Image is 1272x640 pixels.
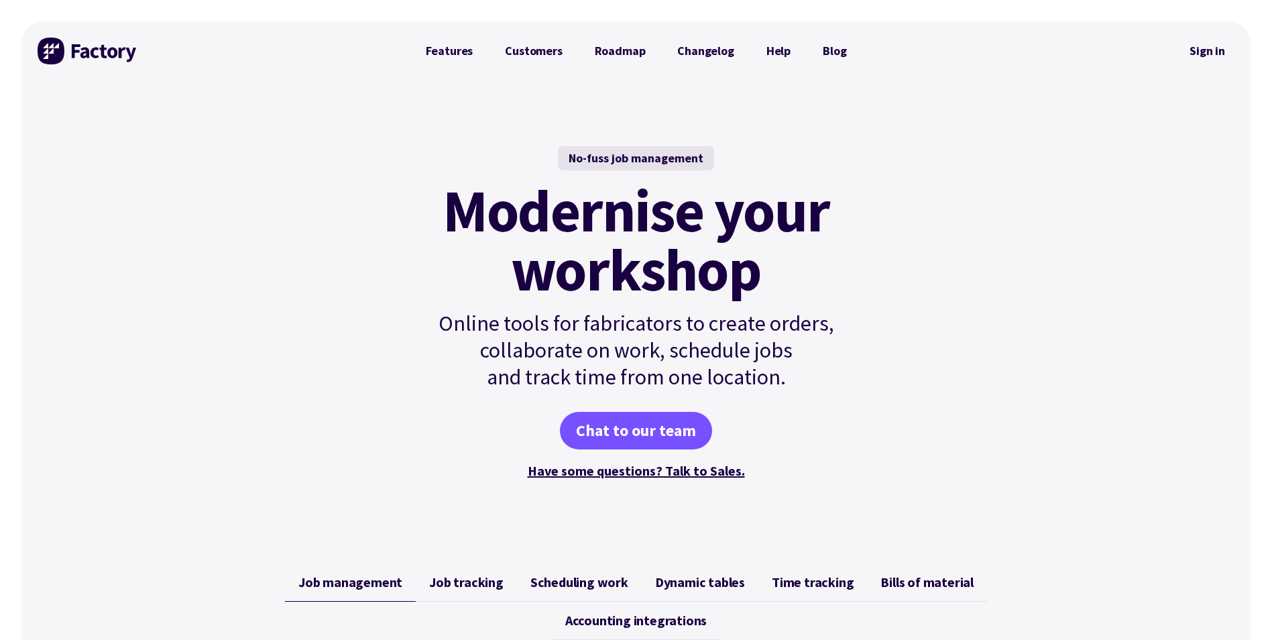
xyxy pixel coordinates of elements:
span: Bills of material [880,574,974,590]
iframe: Chat Widget [1205,576,1272,640]
span: Job management [298,574,402,590]
a: Blog [807,38,862,64]
span: Dynamic tables [655,574,745,590]
div: No-fuss job management [558,146,714,170]
nav: Primary Navigation [410,38,863,64]
span: Scheduling work [530,574,628,590]
mark: Modernise your workshop [443,181,829,299]
p: Online tools for fabricators to create orders, collaborate on work, schedule jobs and track time ... [410,310,863,390]
nav: Secondary Navigation [1180,36,1234,66]
span: Job tracking [429,574,504,590]
span: Time tracking [772,574,854,590]
a: Features [410,38,489,64]
a: Roadmap [579,38,662,64]
a: Chat to our team [560,412,712,449]
a: Sign in [1180,36,1234,66]
a: Changelog [661,38,750,64]
a: Help [750,38,807,64]
a: Have some questions? Talk to Sales. [528,462,745,479]
img: Factory [38,38,138,64]
span: Accounting integrations [565,612,707,629]
a: Customers [489,38,578,64]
